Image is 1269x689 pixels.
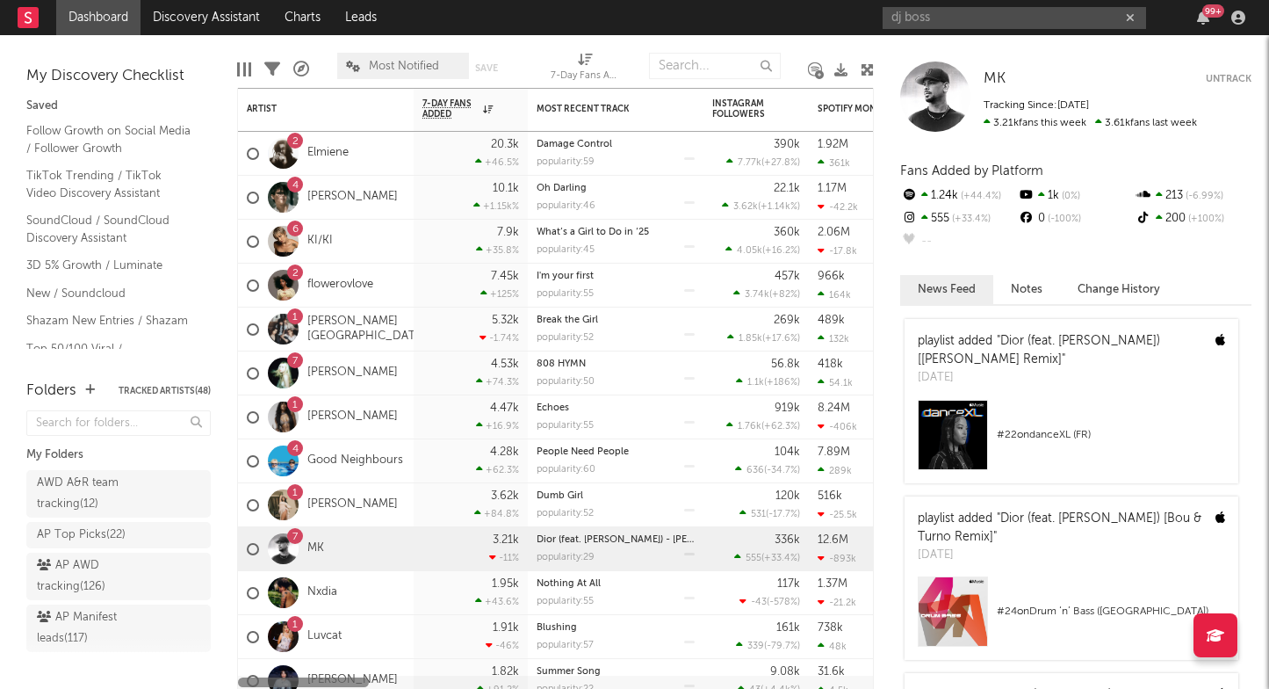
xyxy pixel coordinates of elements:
[949,214,991,224] span: +33.4 %
[537,184,695,193] div: Oh Darling
[883,7,1146,29] input: Search for artists
[918,332,1202,369] div: playlist added
[818,597,856,608] div: -21.2k
[537,315,695,325] div: Break the Girl
[818,289,851,301] div: 164k
[26,605,211,652] a: AP Manifest leads(117)
[551,66,621,87] div: 7-Day Fans Added (7-Day Fans Added)
[537,201,595,211] div: popularity: 46
[26,96,211,117] div: Saved
[26,166,193,202] a: TikTok Trending / TikTok Video Discovery Assistant
[119,387,211,395] button: Tracked Artists(48)
[537,228,695,237] div: What’s a Girl to Do in ‘25
[497,227,519,238] div: 7.9k
[537,403,569,413] a: Echoes
[764,554,797,563] span: +33.4 %
[537,272,695,281] div: I'm your first
[900,164,1043,178] span: Fans Added by Platform
[307,146,349,161] a: Elmiene
[735,464,800,475] div: ( )
[307,629,342,644] a: Luvcat
[307,278,373,293] a: flowerovlove
[490,446,519,458] div: 4.28k
[764,158,797,168] span: +27.8 %
[537,491,583,501] a: Dumb Girl
[818,315,845,326] div: 489k
[818,403,850,414] div: 8.24M
[491,139,519,150] div: 20.3k
[476,244,519,256] div: +35.8 %
[537,272,594,281] a: I'm your first
[489,552,519,563] div: -11 %
[491,271,519,282] div: 7.45k
[537,641,594,650] div: popularity: 57
[474,508,519,519] div: +84.8 %
[537,579,601,589] a: Nothing At All
[761,202,797,212] span: +1.14k %
[818,553,856,564] div: -893k
[37,555,161,598] div: AP AWD tracking ( 126 )
[476,464,519,475] div: +62.3 %
[551,44,621,95] div: 7-Day Fans Added (7-Day Fans Added)
[747,642,764,651] span: 339
[537,597,594,606] div: popularity: 55
[722,200,800,212] div: ( )
[1135,185,1251,207] div: 213
[26,522,211,548] a: AP Top Picks(22)
[775,271,800,282] div: 457k
[307,541,324,556] a: MK
[736,640,800,651] div: ( )
[1206,70,1251,88] button: Untrack
[307,234,333,249] a: KI/KI
[984,118,1197,128] span: 3.61k fans last week
[751,598,767,607] span: -43
[537,184,587,193] a: Oh Darling
[775,534,800,546] div: 336k
[769,598,797,607] span: -578 %
[537,377,595,387] div: popularity: 50
[774,183,800,194] div: 22.1k
[776,622,800,634] div: 161k
[767,378,797,388] span: +186 %
[734,552,800,563] div: ( )
[537,667,695,677] div: Summer Song
[26,553,211,600] a: AP AWD tracking(126)
[765,334,797,344] span: +17.6 %
[26,211,193,247] a: SoundCloud / SoundCloud Discovery Assistant
[738,422,761,432] span: 1.76k
[537,333,594,343] div: popularity: 52
[818,139,848,150] div: 1.92M
[746,466,764,475] span: 636
[818,359,843,370] div: 418k
[537,535,695,545] div: Dior (feat. Chrystal) - Félix Remix
[237,44,251,95] div: Edit Columns
[900,275,993,304] button: News Feed
[307,315,426,344] a: [PERSON_NAME][GEOGRAPHIC_DATA]
[537,667,601,677] a: Summer Song
[1059,192,1080,201] span: 0 %
[767,642,797,651] span: -79.7 %
[537,140,695,149] div: Damage Control
[1202,4,1224,18] div: 99 +
[918,335,1160,366] a: "Dior (feat. [PERSON_NAME]) [[PERSON_NAME] Remix]"
[492,666,519,678] div: 1.82k
[818,201,858,213] div: -42.2k
[771,359,800,370] div: 56.8k
[997,601,1225,622] div: # 24 on Drum ‘n’ Bass ([GEOGRAPHIC_DATA])
[997,424,1225,446] div: # 22 on danceXL (FR)
[537,447,695,457] div: People Need People
[1045,214,1081,224] span: -100 %
[984,71,1006,86] span: MK
[777,578,800,590] div: 117k
[476,420,519,432] div: +16.9 %
[818,271,845,282] div: 966k
[905,577,1238,660] a: #24onDrum ‘n’ Bass ([GEOGRAPHIC_DATA])
[537,228,649,237] a: What’s a Girl to Do in ‘25
[26,311,193,330] a: Shazam New Entries / Shazam
[1060,275,1178,304] button: Change History
[775,490,800,502] div: 120k
[537,245,595,255] div: popularity: 45
[745,290,769,300] span: 3.74k
[492,578,519,590] div: 1.95k
[486,640,519,651] div: -46 %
